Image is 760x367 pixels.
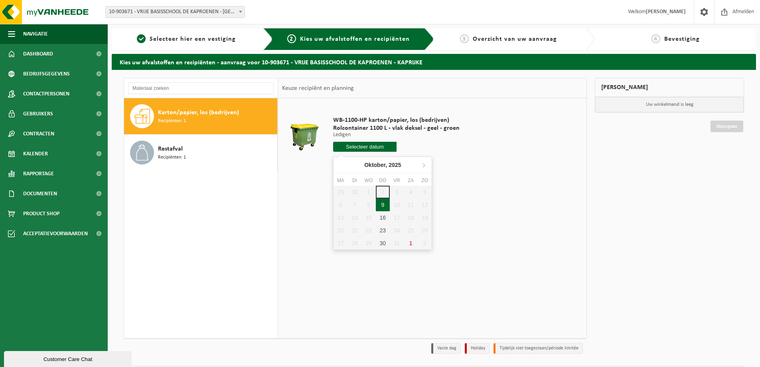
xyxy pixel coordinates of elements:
div: [PERSON_NAME] [595,78,744,97]
span: Gebruikers [23,104,53,124]
div: vr [390,177,404,184]
li: Tijdelijk niet toegestaan/période limitée [494,343,583,354]
span: Overzicht van uw aanvraag [473,36,557,42]
span: 2 [287,34,296,43]
a: 1Selecteer hier een vestiging [116,34,257,44]
span: Kalender [23,144,48,164]
span: 3 [460,34,469,43]
span: 10-903671 - VRIJE BASISSCHOOL DE KAPROENEN - KAPRIJKE [106,6,245,18]
div: do [376,177,390,184]
div: za [404,177,418,184]
div: zo [418,177,432,184]
span: Bevestiging [664,36,700,42]
div: di [347,177,361,184]
strong: [PERSON_NAME] [646,9,686,15]
span: Restafval [158,144,183,154]
span: 4 [651,34,660,43]
span: Recipiënten: 1 [158,154,186,161]
span: Acceptatievoorwaarden [23,224,88,244]
div: Keuze recipiënt en planning [278,78,358,98]
div: 16 [376,211,390,224]
span: Documenten [23,184,57,204]
input: Materiaal zoeken [128,82,274,94]
span: Contracten [23,124,54,144]
i: 2025 [389,162,401,168]
div: 30 [376,237,390,250]
a: Doorgaan [711,121,743,132]
span: Navigatie [23,24,48,44]
span: WB-1100-HP karton/papier, los (bedrijven) [333,116,460,124]
h2: Kies uw afvalstoffen en recipiënten - aanvraag voor 10-903671 - VRIJE BASISSCHOOL DE KAPROENEN - ... [112,54,756,69]
span: Rapportage [23,164,54,184]
p: Ledigen [333,132,460,138]
span: 10-903671 - VRIJE BASISSCHOOL DE KAPROENEN - KAPRIJKE [105,6,245,18]
div: Oktober, [361,159,404,171]
div: ma [334,177,347,184]
iframe: chat widget [4,349,133,367]
div: 9 [376,198,390,211]
li: Holiday [465,343,490,354]
span: Dashboard [23,44,53,64]
span: Selecteer hier een vestiging [150,36,236,42]
span: Kies uw afvalstoffen en recipiënten [300,36,410,42]
li: Vaste dag [431,343,461,354]
span: Contactpersonen [23,84,69,104]
button: Karton/papier, los (bedrijven) Recipiënten: 1 [124,98,278,135]
span: 1 [137,34,146,43]
div: wo [362,177,376,184]
div: 23 [376,224,390,237]
span: Karton/papier, los (bedrijven) [158,108,239,117]
span: Rolcontainer 1100 L - vlak deksel - geel - groen [333,124,460,132]
p: Uw winkelmand is leeg [595,97,744,112]
span: Bedrijfsgegevens [23,64,70,84]
span: Recipiënten: 1 [158,117,186,125]
button: Restafval Recipiënten: 1 [124,135,278,171]
span: Product Shop [23,204,59,224]
input: Selecteer datum [333,142,397,152]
